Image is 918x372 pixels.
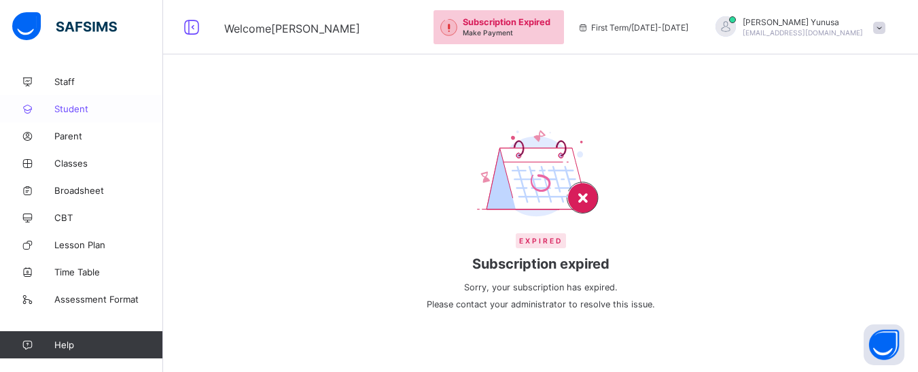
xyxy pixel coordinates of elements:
span: Subscription expired [427,256,655,272]
span: Expired [516,233,566,248]
img: expired-calendar.b2ede95de4b0fc63d738ed6e38433d8b.svg [477,129,605,220]
span: Assessment Format [54,294,163,305]
span: Staff [54,76,163,87]
span: Subscription Expired [463,17,550,27]
span: [EMAIL_ADDRESS][DOMAIN_NAME] [743,29,863,37]
span: session/term information [578,22,688,33]
span: Lesson Plan [54,239,163,250]
span: Time Table [54,267,163,277]
span: Classes [54,158,163,169]
span: [PERSON_NAME] Yunusa [743,17,863,27]
div: Abdurrahman Yunusa [702,16,892,39]
span: Help [54,339,162,350]
img: outstanding-1.146d663e52f09953f639664a84e30106.svg [440,19,457,36]
button: Open asap [864,324,904,365]
span: Parent [54,131,163,141]
span: Sorry, your subscription has expired. Please contact your administrator to resolve this issue. [427,282,655,309]
span: Student [54,103,163,114]
span: CBT [54,212,163,223]
img: safsims [12,12,117,41]
span: Welcome [PERSON_NAME] [224,22,360,35]
span: Broadsheet [54,185,163,196]
span: Make Payment [463,29,513,37]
